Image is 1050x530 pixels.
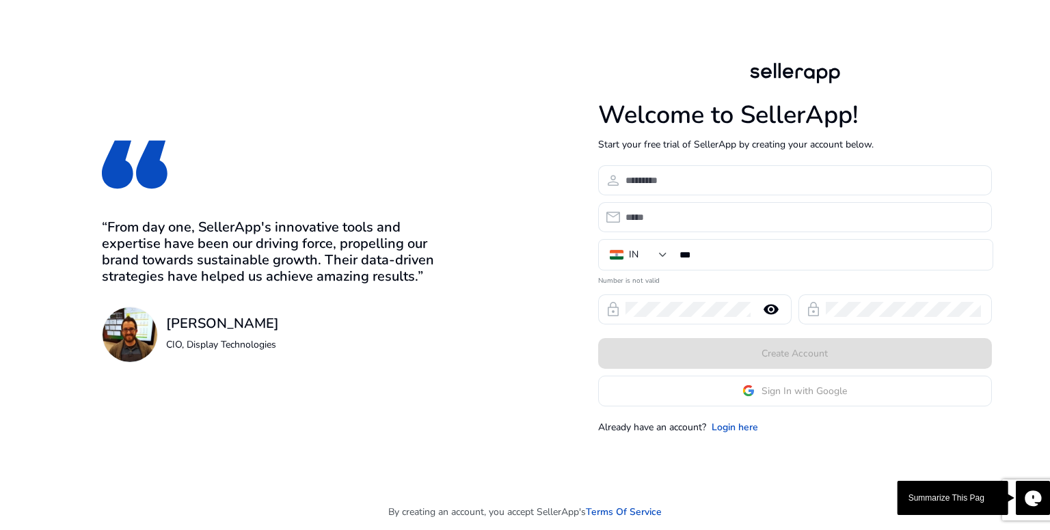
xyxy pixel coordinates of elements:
mat-icon: remove_red_eye [755,301,787,318]
span: lock [605,301,621,318]
a: Login here [712,420,758,434]
h3: [PERSON_NAME] [166,316,279,332]
a: Terms Of Service [586,505,662,519]
mat-error: Number is not valid [598,272,992,286]
span: lock [805,301,822,318]
p: Start your free trial of SellerApp by creating your account below. [598,137,992,152]
span: person [605,172,621,189]
p: Already have an account? [598,420,706,434]
div: IN [629,247,638,262]
h1: Welcome to SellerApp! [598,100,992,130]
h3: “From day one, SellerApp's innovative tools and expertise have been our driving force, propelling... [102,219,452,285]
p: CIO, Display Technologies [166,337,279,352]
span: email [605,209,621,225]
